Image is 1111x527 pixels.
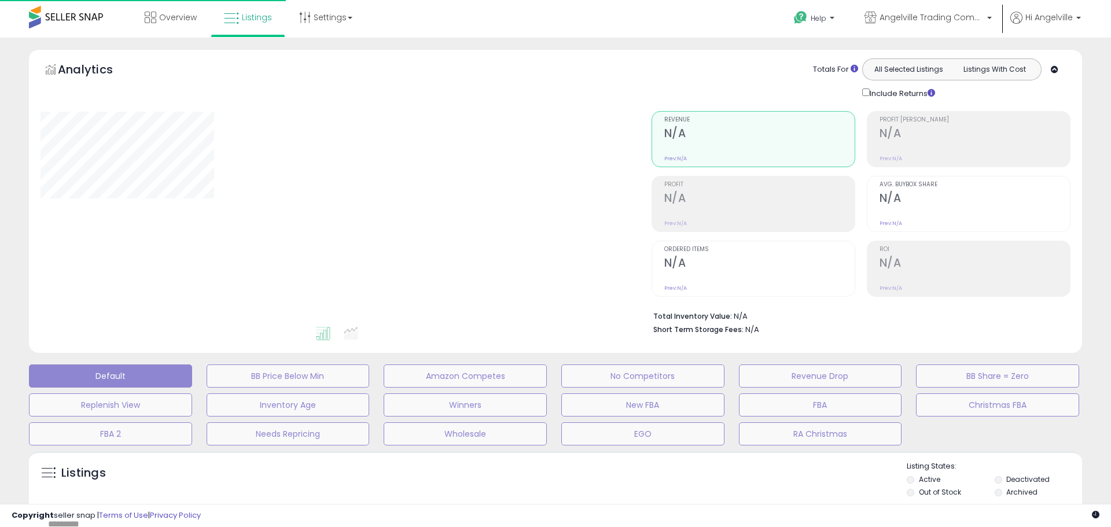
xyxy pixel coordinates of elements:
h2: N/A [880,256,1070,272]
small: Prev: N/A [880,285,902,292]
button: FBA [739,393,902,417]
span: Revenue [664,117,855,123]
button: BB Share = Zero [916,364,1079,388]
small: Prev: N/A [880,155,902,162]
span: Help [811,13,826,23]
small: Prev: N/A [880,220,902,227]
small: Prev: N/A [664,155,687,162]
button: RA Christmas [739,422,902,445]
h2: N/A [664,127,855,142]
button: Replenish View [29,393,192,417]
button: Winners [384,393,547,417]
span: Profit [664,182,855,188]
span: Listings [242,12,272,23]
h2: N/A [880,127,1070,142]
small: Prev: N/A [664,220,687,227]
div: Include Returns [854,86,949,99]
b: Total Inventory Value: [653,311,732,321]
span: ROI [880,246,1070,253]
div: seller snap | | [12,510,201,521]
button: Amazon Competes [384,364,547,388]
i: Get Help [793,10,808,25]
h5: Analytics [58,61,135,80]
strong: Copyright [12,510,54,521]
h2: N/A [880,191,1070,207]
span: Hi Angelville [1025,12,1073,23]
button: EGO [561,422,724,445]
button: New FBA [561,393,724,417]
button: Revenue Drop [739,364,902,388]
span: Ordered Items [664,246,855,253]
button: FBA 2 [29,422,192,445]
span: N/A [745,324,759,335]
a: Hi Angelville [1010,12,1081,38]
button: Wholesale [384,422,547,445]
a: Help [785,2,846,38]
span: Angelville Trading Company [880,12,984,23]
button: Listings With Cost [951,62,1038,77]
h2: N/A [664,256,855,272]
div: Totals For [813,64,858,75]
button: Christmas FBA [916,393,1079,417]
small: Prev: N/A [664,285,687,292]
b: Short Term Storage Fees: [653,325,744,334]
button: No Competitors [561,364,724,388]
span: Profit [PERSON_NAME] [880,117,1070,123]
span: Overview [159,12,197,23]
li: N/A [653,308,1062,322]
button: Inventory Age [207,393,370,417]
h2: N/A [664,191,855,207]
button: BB Price Below Min [207,364,370,388]
button: All Selected Listings [866,62,952,77]
button: Needs Repricing [207,422,370,445]
span: Avg. Buybox Share [880,182,1070,188]
button: Default [29,364,192,388]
